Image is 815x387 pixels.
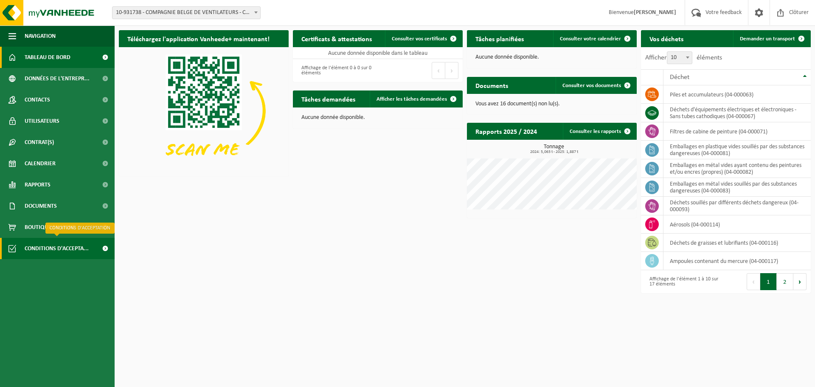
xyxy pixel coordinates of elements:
[663,122,811,141] td: filtres de cabine de peinture (04-000071)
[760,273,777,290] button: 1
[301,115,454,121] p: Aucune donnée disponible.
[467,123,545,139] h2: Rapports 2025 / 2024
[112,6,261,19] span: 10-931738 - COMPAGNIE BELGE DE VENTILATEURS - CBV
[377,96,447,102] span: Afficher les tâches demandées
[293,30,380,47] h2: Certificats & attestations
[25,110,59,132] span: Utilisateurs
[645,272,722,291] div: Affichage de l'élément 1 à 10 sur 17 éléments
[475,54,628,60] p: Aucune donnée disponible.
[25,25,56,47] span: Navigation
[553,30,636,47] a: Consulter votre calendrier
[793,273,807,290] button: Next
[634,9,676,16] strong: [PERSON_NAME]
[562,83,621,88] span: Consulter vos documents
[119,47,289,175] img: Download de VHEPlus App
[475,101,628,107] p: Vous avez 16 document(s) non lu(s).
[663,159,811,178] td: emballages en métal vides ayant contenu des peintures et/ou encres (propres) (04-000082)
[663,141,811,159] td: emballages en plastique vides souillés par des substances dangereuses (04-000081)
[370,90,462,107] a: Afficher les tâches demandées
[663,85,811,104] td: Piles et accumulateurs (04-000063)
[25,132,54,153] span: Contrat(s)
[663,104,811,122] td: déchets d'équipements électriques et électroniques - Sans tubes cathodiques (04-000067)
[747,273,760,290] button: Previous
[777,273,793,290] button: 2
[670,74,689,81] span: Déchet
[663,234,811,252] td: déchets de graisses et lubrifiants (04-000116)
[119,30,278,47] h2: Téléchargez l'application Vanheede+ maintenant!
[471,144,637,154] h3: Tonnage
[25,89,50,110] span: Contacts
[25,238,89,259] span: Conditions d'accepta...
[560,36,621,42] span: Consulter votre calendrier
[293,90,364,107] h2: Tâches demandées
[667,52,692,64] span: 10
[471,150,637,154] span: 2024: 5,063 t - 2025: 1,887 t
[432,62,445,79] button: Previous
[663,252,811,270] td: ampoules contenant du mercure (04-000117)
[293,47,463,59] td: Aucune donnée disponible dans le tableau
[733,30,810,47] a: Demander un transport
[641,30,692,47] h2: Vos déchets
[563,123,636,140] a: Consulter les rapports
[645,54,722,61] label: Afficher éléments
[392,36,447,42] span: Consulter vos certificats
[667,51,692,64] span: 10
[467,30,532,47] h2: Tâches planifiées
[663,215,811,234] td: aérosols (04-000114)
[556,77,636,94] a: Consulter vos documents
[25,153,56,174] span: Calendrier
[467,77,517,93] h2: Documents
[663,178,811,197] td: emballages en métal vides souillés par des substances dangereuses (04-000083)
[445,62,458,79] button: Next
[385,30,462,47] a: Consulter vos certificats
[663,197,811,215] td: déchets souillés par différents déchets dangereux (04-000093)
[740,36,795,42] span: Demander un transport
[25,47,70,68] span: Tableau de bord
[25,217,76,238] span: Boutique en ligne
[25,174,51,195] span: Rapports
[297,61,374,80] div: Affichage de l'élément 0 à 0 sur 0 éléments
[112,7,260,19] span: 10-931738 - COMPAGNIE BELGE DE VENTILATEURS - CBV
[25,68,90,89] span: Données de l'entrepr...
[25,195,57,217] span: Documents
